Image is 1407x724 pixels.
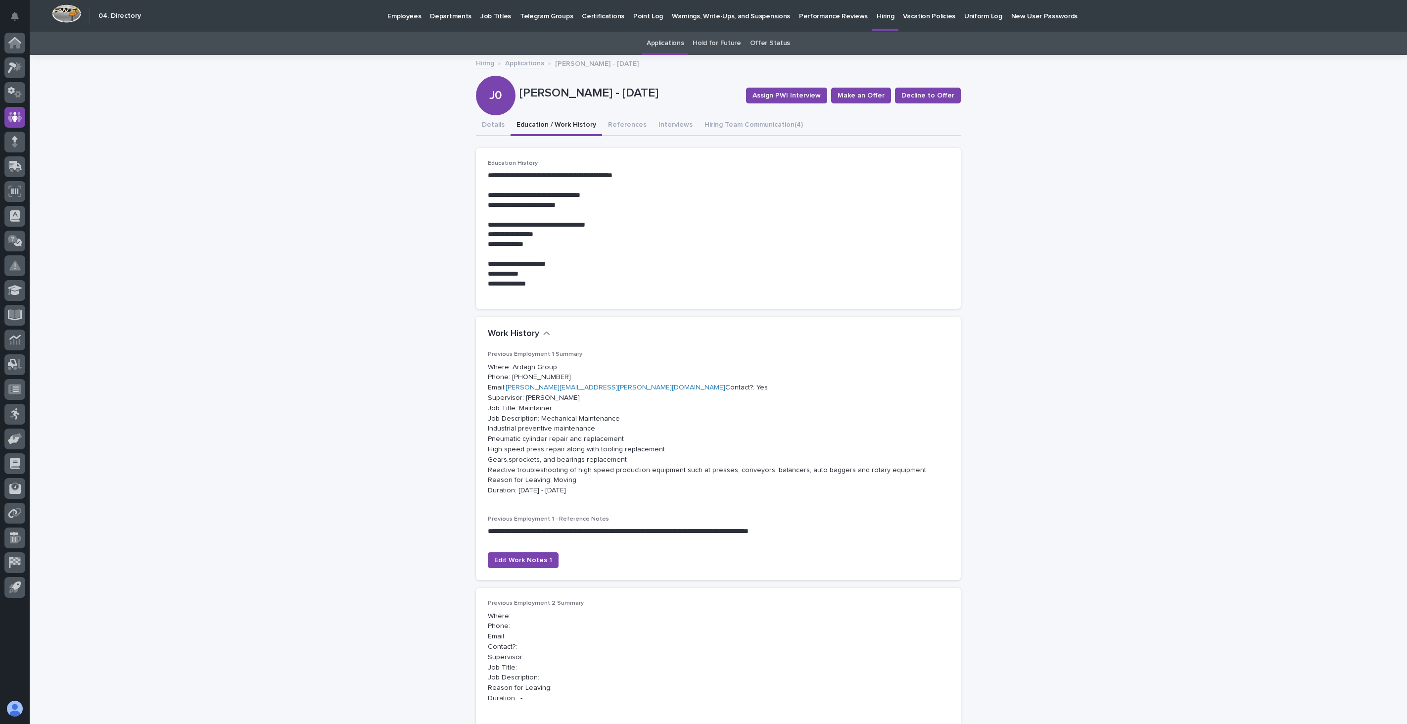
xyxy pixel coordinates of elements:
div: Notifications [12,12,25,28]
p: [PERSON_NAME] - [DATE] [555,57,639,68]
a: Applications [505,57,544,68]
button: Make an Offer [831,88,891,103]
button: Education / Work History [511,115,602,136]
h2: Work History [488,329,539,339]
span: Make an Offer [838,91,885,100]
span: Previous Employment 2 Summary [488,600,584,606]
button: Notifications [4,6,25,27]
div: J0 [476,48,516,102]
span: Decline to Offer [901,91,954,100]
button: References [602,115,653,136]
button: Hiring Team Communication (4) [699,115,809,136]
a: Hold for Future [693,32,741,55]
img: Workspace Logo [52,4,81,23]
span: Edit Work Notes 1 [494,555,552,565]
h2: 04. Directory [98,12,141,20]
a: [PERSON_NAME][EMAIL_ADDRESS][PERSON_NAME][DOMAIN_NAME] [506,384,725,391]
button: Work History [488,329,550,339]
a: Applications [647,32,684,55]
a: Offer Status [750,32,790,55]
a: Hiring [476,57,494,68]
p: Where: Phone: Email: Contact?: Supervisor: Job Title: Job Description: Reason for Leaving: Durati... [488,611,949,704]
span: Education History [488,160,538,166]
button: Decline to Offer [895,88,961,103]
span: Previous Employment 1 Summary [488,351,582,357]
span: Assign PWI Interview [752,91,821,100]
button: Assign PWI Interview [746,88,827,103]
button: Details [476,115,511,136]
p: Where: Ardagh Group Phone: [PHONE_NUMBER] Email: Contact?: Yes Supervisor: [PERSON_NAME] Job Titl... [488,362,949,496]
button: users-avatar [4,698,25,719]
button: Edit Work Notes 1 [488,552,559,568]
p: [PERSON_NAME] - [DATE] [519,86,738,100]
button: Interviews [653,115,699,136]
span: Previous Employment 1 - Reference Notes [488,516,609,522]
